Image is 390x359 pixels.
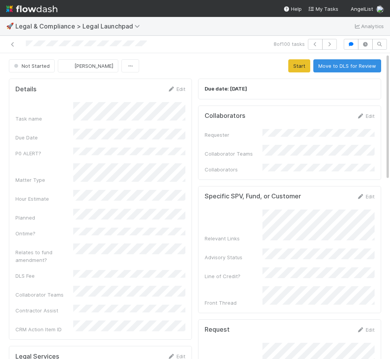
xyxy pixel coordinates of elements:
div: DLS Fee [15,272,73,280]
a: Edit [356,193,375,200]
span: Not Started [12,63,50,69]
div: Collaborators [205,166,262,173]
img: avatar_0b1dbcb8-f701-47e0-85bc-d79ccc0efe6c.png [64,62,72,70]
a: Edit [167,86,185,92]
div: Relates to fund amendment? [15,248,73,264]
div: CRM Action Item ID [15,325,73,333]
div: Ontime? [15,230,73,237]
h5: Specific SPV, Fund, or Customer [205,193,301,200]
span: Legal & Compliance > Legal Launchpad [15,22,144,30]
div: Matter Type [15,176,73,184]
h5: Collaborators [205,112,245,120]
div: Help [283,5,302,13]
div: Front Thread [205,299,262,307]
div: Hour Estimate [15,195,73,203]
h5: Details [15,86,37,93]
button: Not Started [9,59,55,72]
div: Planned [15,214,73,221]
a: Analytics [353,22,384,31]
h5: Request [205,326,230,334]
div: Collaborator Teams [205,150,262,158]
span: [PERSON_NAME] [74,63,113,69]
div: Line of Credit? [205,272,262,280]
div: Requester [205,131,262,139]
div: Collaborator Teams [15,291,73,299]
strong: Due date: [DATE] [205,86,247,92]
img: logo-inverted-e16ddd16eac7371096b0.svg [6,2,57,15]
span: 🚀 [6,23,14,29]
div: Contractor Assist [15,307,73,314]
div: Due Date [15,134,73,141]
span: AngelList [351,6,373,12]
a: Edit [356,327,375,333]
a: Edit [356,113,375,119]
span: 8 of 100 tasks [274,40,305,48]
button: Start [288,59,310,72]
div: Relevant Links [205,235,262,242]
img: avatar_0b1dbcb8-f701-47e0-85bc-d79ccc0efe6c.png [376,5,384,13]
a: My Tasks [308,5,338,13]
span: My Tasks [308,6,338,12]
button: Move to DLS for Review [313,59,381,72]
div: P0 ALERT? [15,149,73,157]
div: Advisory Status [205,253,262,261]
div: Task name [15,115,73,122]
button: [PERSON_NAME] [58,59,118,72]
